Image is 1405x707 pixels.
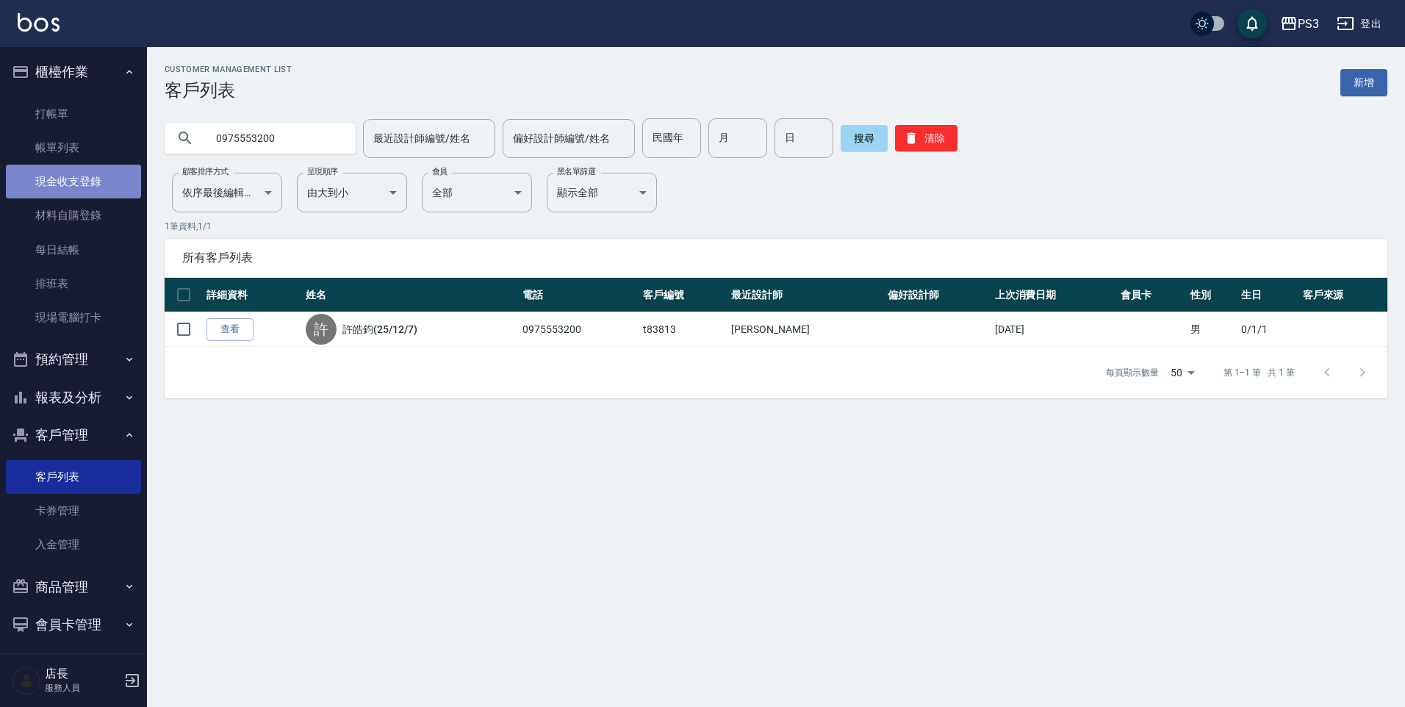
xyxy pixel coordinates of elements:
[1187,312,1237,347] td: 男
[1237,9,1267,38] button: save
[297,173,407,212] div: 由大到小
[519,312,639,347] td: 0975553200
[1106,366,1159,379] p: 每頁顯示數量
[727,312,884,347] td: [PERSON_NAME]
[639,278,727,312] th: 客戶編號
[307,166,338,177] label: 呈現順序
[182,251,1370,265] span: 所有客戶列表
[302,278,519,312] th: 姓名
[165,80,292,101] h3: 客戶列表
[6,494,141,528] a: 卡券管理
[6,528,141,561] a: 入金管理
[206,318,254,341] a: 查看
[203,278,302,312] th: 詳細資料
[422,173,532,212] div: 全部
[12,666,41,695] img: Person
[6,233,141,267] a: 每日結帳
[6,198,141,232] a: 材料自購登錄
[1331,10,1387,37] button: 登出
[1274,9,1325,39] button: PS3
[6,416,141,454] button: 客戶管理
[6,568,141,606] button: 商品管理
[1223,366,1295,379] p: 第 1–1 筆 共 1 筆
[639,312,727,347] td: t83813
[172,173,282,212] div: 依序最後編輯時間
[6,340,141,378] button: 預約管理
[727,278,884,312] th: 最近設計師
[557,166,595,177] label: 黑名單篩選
[1187,278,1237,312] th: 性別
[1165,353,1200,392] div: 50
[6,53,141,91] button: 櫃檯作業
[342,322,417,337] a: 許皓鈞(25/12/7)
[6,460,141,494] a: 客戶列表
[884,278,991,312] th: 偏好設計師
[1298,15,1319,33] div: PS3
[1340,69,1387,96] a: 新增
[306,314,337,345] div: 許
[519,278,639,312] th: 電話
[182,166,229,177] label: 顧客排序方式
[165,220,1387,233] p: 1 筆資料, 1 / 1
[1117,278,1187,312] th: 會員卡
[991,312,1117,347] td: [DATE]
[6,131,141,165] a: 帳單列表
[1237,278,1299,312] th: 生日
[6,606,141,644] button: 會員卡管理
[18,13,60,32] img: Logo
[6,378,141,417] button: 報表及分析
[991,278,1117,312] th: 上次消費日期
[895,125,957,151] button: 清除
[841,125,888,151] button: 搜尋
[6,301,141,334] a: 現場電腦打卡
[6,267,141,301] a: 排班表
[206,118,344,158] input: 搜尋關鍵字
[1299,278,1387,312] th: 客戶來源
[6,165,141,198] a: 現金收支登錄
[165,65,292,74] h2: Customer Management List
[45,681,120,695] p: 服務人員
[1237,312,1299,347] td: 0/1/1
[432,166,448,177] label: 會員
[45,667,120,681] h5: 店長
[6,97,141,131] a: 打帳單
[547,173,657,212] div: 顯示全部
